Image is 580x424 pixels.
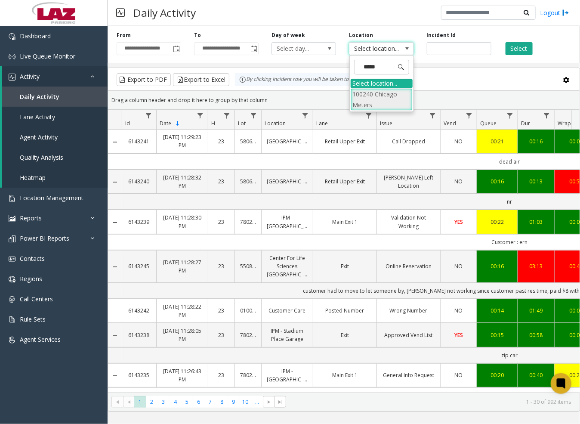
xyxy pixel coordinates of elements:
[506,42,533,55] button: Select
[162,133,203,149] a: [DATE] 11:29:23 PM
[316,120,328,127] span: Lane
[239,76,246,83] img: infoIcon.svg
[363,110,375,121] a: Lane Filter Menu
[20,275,42,283] span: Regions
[162,327,203,343] a: [DATE] 11:28:05 PM
[455,371,463,379] span: NO
[20,214,42,222] span: Reports
[299,110,311,121] a: Location Filter Menu
[248,110,259,121] a: Lot Filter Menu
[277,399,284,405] span: Go to the last page
[162,303,203,319] a: [DATE] 11:28:22 PM
[129,2,200,23] h3: Daily Activity
[272,43,323,55] span: Select day...
[446,218,472,226] a: YES
[2,167,108,188] a: Heatmap
[318,177,371,186] a: Retail Upper Exit
[240,396,251,408] span: Page 10
[213,262,229,270] a: 23
[349,31,373,39] label: Location
[523,331,549,339] a: 00:58
[213,177,229,186] a: 23
[523,137,549,145] a: 00:16
[444,120,456,127] span: Vend
[162,214,203,230] a: [DATE] 11:28:30 PM
[20,234,69,242] span: Power BI Reports
[213,306,229,315] a: 23
[20,72,40,80] span: Activity
[127,371,151,379] a: 6143235
[181,396,193,408] span: Page 5
[446,262,472,270] a: NO
[2,66,108,87] a: Activity
[480,120,497,127] span: Queue
[523,306,549,315] a: 01:49
[523,371,549,379] a: 00:40
[170,396,181,408] span: Page 4
[117,31,131,39] label: From
[240,262,256,270] a: 550809
[160,120,171,127] span: Date
[20,173,46,182] span: Heatmap
[446,331,472,339] a: YES
[127,218,151,226] a: 6143239
[211,120,215,127] span: H
[351,88,413,111] li: 100240 Chicago Meters
[194,110,206,121] a: Date Filter Menu
[382,371,435,379] a: General Info Request
[134,396,146,408] span: Page 1
[482,371,512,379] a: 00:20
[291,398,571,405] kendo-pager-info: 1 - 30 of 992 items
[193,396,204,408] span: Page 6
[20,113,55,121] span: Lane Activity
[463,110,475,121] a: Vend Filter Menu
[318,371,371,379] a: Main Exit 1
[249,43,258,55] span: Toggle popup
[213,331,229,339] a: 23
[20,194,83,202] span: Location Management
[454,331,463,339] span: YES
[382,331,435,339] a: Approved Vend List
[265,399,272,405] span: Go to the next page
[523,262,549,270] div: 03:13
[9,74,15,80] img: 'icon'
[9,215,15,222] img: 'icon'
[446,371,472,379] a: NO
[9,53,15,60] img: 'icon'
[318,137,371,145] a: Retail Upper Exit
[20,32,51,40] span: Dashboard
[235,73,414,86] div: By clicking Incident row you will be taken to the incident details page.
[267,214,308,230] a: IPM - [GEOGRAPHIC_DATA]
[9,296,15,303] img: 'icon'
[523,177,549,186] a: 00:13
[454,218,463,226] span: YES
[162,173,203,190] a: [DATE] 11:28:32 PM
[171,43,181,55] span: Toggle popup
[204,396,216,408] span: Page 7
[9,256,15,263] img: 'icon'
[267,306,308,315] a: Customer Care
[173,73,229,86] button: Export to Excel
[216,396,228,408] span: Page 8
[127,137,151,145] a: 6143241
[240,177,256,186] a: 580644
[318,331,371,339] a: Exit
[427,31,456,39] label: Incident Id
[9,337,15,344] img: 'icon'
[318,262,371,270] a: Exit
[127,306,151,315] a: 6143242
[127,262,151,270] a: 6143245
[108,110,580,392] div: Data table
[523,218,549,226] div: 01:03
[117,73,171,86] button: Export to PDF
[146,396,157,408] span: Page 2
[108,179,122,186] a: Collapse Details
[194,31,201,39] label: To
[482,306,512,315] a: 00:14
[540,8,569,17] a: Logout
[446,306,472,315] a: NO
[125,120,130,127] span: Id
[20,295,53,303] span: Call Centers
[127,177,151,186] a: 6143240
[446,177,472,186] a: NO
